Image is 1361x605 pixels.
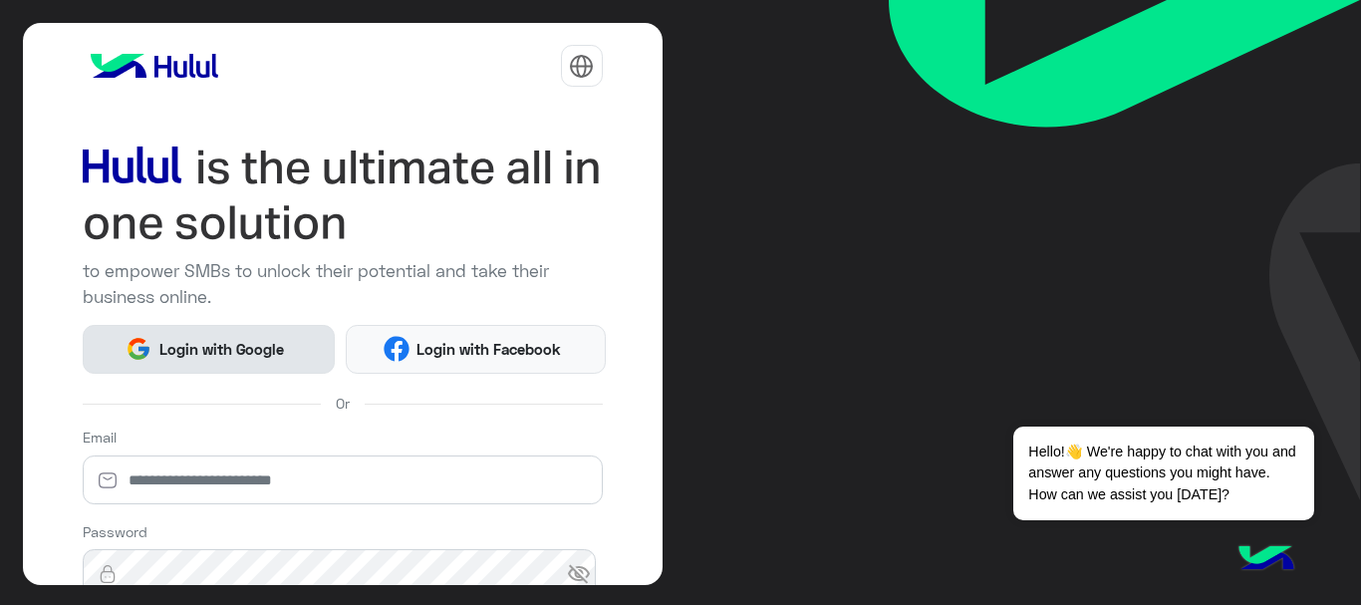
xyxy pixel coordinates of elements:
[83,140,603,251] img: hululLoginTitle_EN.svg
[83,325,336,374] button: Login with Google
[567,556,603,592] span: visibility_off
[83,258,603,310] p: to empower SMBs to unlock their potential and take their business online.
[83,564,133,584] img: lock
[83,521,147,542] label: Password
[409,338,569,361] span: Login with Facebook
[346,325,606,374] button: Login with Facebook
[151,338,291,361] span: Login with Google
[83,470,133,490] img: email
[384,336,409,362] img: Facebook
[1013,427,1313,520] span: Hello!👋 We're happy to chat with you and answer any questions you might have. How can we assist y...
[83,46,226,86] img: logo
[336,393,350,414] span: Or
[569,54,594,79] img: tab
[126,336,151,362] img: Google
[1231,525,1301,595] img: hulul-logo.png
[83,427,117,448] label: Email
